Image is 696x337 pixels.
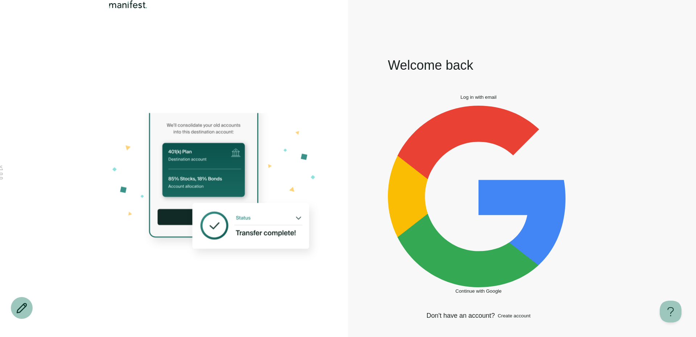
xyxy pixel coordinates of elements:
button: Log in with email [388,94,569,100]
h1: Welcome back [388,57,473,74]
iframe: Help Scout Beacon - Open [660,301,681,322]
span: Don't have an account? [427,311,495,320]
button: Continue with Google [388,106,569,294]
span: Log in with email [460,94,496,100]
button: Create account [498,313,530,318]
span: Continue with Google [455,288,501,294]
